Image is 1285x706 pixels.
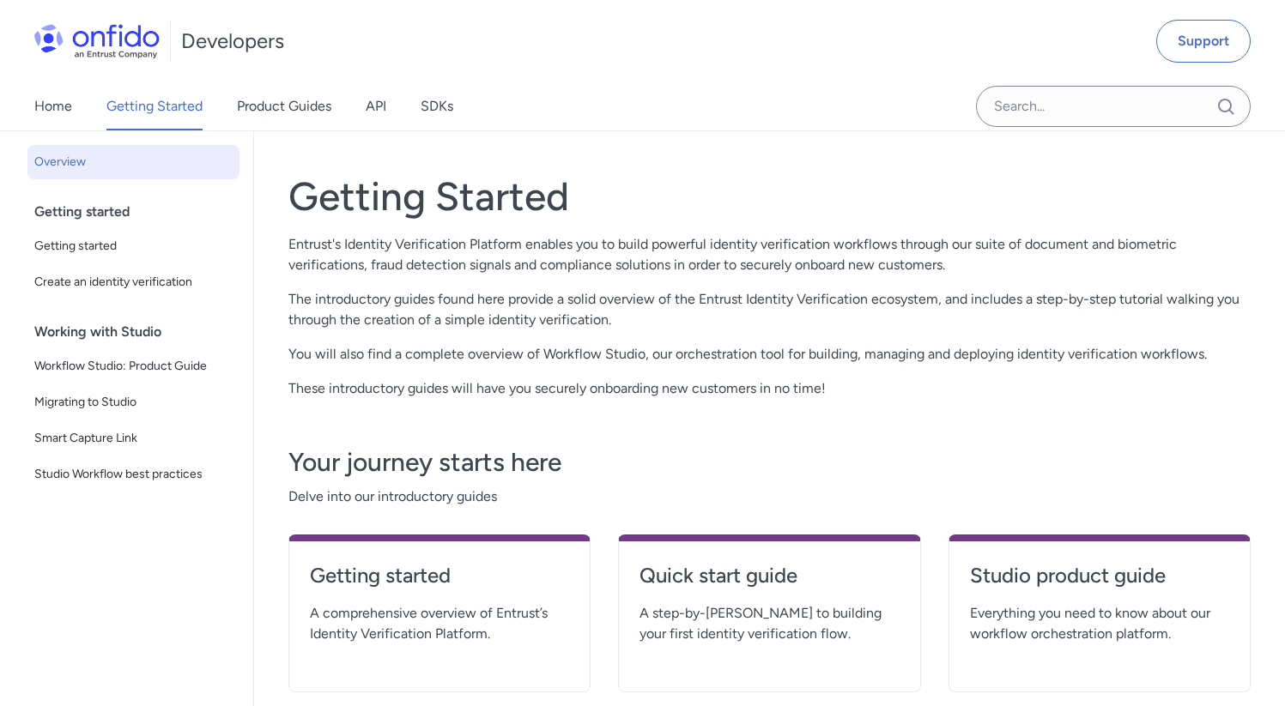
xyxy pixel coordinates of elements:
span: Everything you need to know about our workflow orchestration platform. [970,603,1229,644]
h1: Developers [181,27,284,55]
h3: Your journey starts here [288,445,1251,480]
div: Getting started [34,195,246,229]
span: Studio Workflow best practices [34,464,233,485]
input: Onfido search input field [976,86,1251,127]
p: The introductory guides found here provide a solid overview of the Entrust Identity Verification ... [288,289,1251,330]
span: Migrating to Studio [34,392,233,413]
a: Home [34,82,72,130]
h4: Quick start guide [639,562,899,589]
a: Overview [27,145,239,179]
span: Delve into our introductory guides [288,486,1251,507]
a: Create an identity verification [27,265,239,299]
a: Studio product guide [970,562,1229,603]
span: Getting started [34,236,233,256]
a: Quick start guide [639,562,899,603]
a: Migrating to Studio [27,385,239,419]
p: These introductory guides will have you securely onboarding new customers in no time! [288,378,1251,399]
h4: Getting started [310,562,569,589]
a: Support [1156,20,1251,63]
a: Workflow Studio: Product Guide [27,349,239,383]
h4: Studio product guide [970,562,1229,589]
a: Getting Started [106,82,203,130]
a: Product Guides [237,82,331,130]
span: Create an identity verification [34,272,233,293]
div: Working with Studio [34,315,246,349]
p: You will also find a complete overview of Workflow Studio, our orchestration tool for building, m... [288,344,1251,365]
a: API [366,82,386,130]
a: Getting started [310,562,569,603]
img: Onfido Logo [34,24,160,58]
a: SDKs [421,82,453,130]
a: Getting started [27,229,239,263]
p: Entrust's Identity Verification Platform enables you to build powerful identity verification work... [288,234,1251,275]
span: Workflow Studio: Product Guide [34,356,233,377]
span: Overview [34,152,233,172]
span: A step-by-[PERSON_NAME] to building your first identity verification flow. [639,603,899,644]
a: Smart Capture Link [27,421,239,456]
h1: Getting Started [288,172,1251,220]
span: A comprehensive overview of Entrust’s Identity Verification Platform. [310,603,569,644]
a: Studio Workflow best practices [27,457,239,492]
span: Smart Capture Link [34,428,233,449]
